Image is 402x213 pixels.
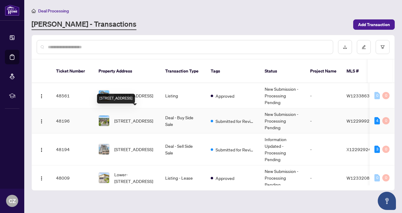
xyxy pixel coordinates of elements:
[37,91,46,100] button: Logo
[114,171,156,184] span: Lower-[STREET_ADDRESS]
[305,108,342,134] td: -
[260,83,305,108] td: New Submission - Processing Pending
[358,20,390,29] span: Add Transaction
[216,175,234,181] span: Approved
[305,83,342,108] td: -
[160,83,206,108] td: Listing
[260,165,305,191] td: New Submission - Processing Pending
[51,83,94,108] td: 48561
[160,108,206,134] td: Deal - Buy Side Sale
[382,92,390,99] div: 0
[378,192,396,210] button: Open asap
[343,45,347,49] span: download
[99,173,109,183] img: thumbnail-img
[380,45,385,49] span: filter
[160,134,206,165] td: Deal - Sell Side Sale
[216,93,234,99] span: Approved
[37,173,46,183] button: Logo
[260,59,305,83] th: Status
[347,175,372,181] span: W12332089
[37,116,46,126] button: Logo
[114,92,153,99] span: [STREET_ADDRESS]
[38,8,69,14] span: Deal Processing
[97,94,135,103] div: [STREET_ADDRESS]
[94,59,160,83] th: Property Address
[382,174,390,181] div: 0
[206,59,260,83] th: Tags
[51,165,94,191] td: 48009
[51,108,94,134] td: 48196
[99,90,109,101] img: thumbnail-img
[382,117,390,124] div: 0
[347,93,372,98] span: W12338639
[51,134,94,165] td: 48194
[353,19,395,30] button: Add Transaction
[39,147,44,152] img: Logo
[374,146,380,153] div: 3
[99,116,109,126] img: thumbnail-img
[114,117,153,124] span: [STREET_ADDRESS]
[32,9,36,13] span: home
[382,146,390,153] div: 0
[260,134,305,165] td: Information Updated - Processing Pending
[216,146,255,153] span: Submitted for Review
[37,144,46,154] button: Logo
[216,118,255,124] span: Submitted for Review
[305,134,342,165] td: -
[362,45,366,49] span: edit
[114,146,153,153] span: [STREET_ADDRESS]
[160,165,206,191] td: Listing - Lease
[5,5,19,16] img: logo
[374,117,380,124] div: 4
[305,165,342,191] td: -
[374,92,380,99] div: 0
[32,19,136,30] a: [PERSON_NAME] - Transactions
[376,40,390,54] button: filter
[39,94,44,99] img: Logo
[51,59,94,83] th: Ticket Number
[39,176,44,181] img: Logo
[160,59,206,83] th: Transaction Type
[357,40,371,54] button: edit
[305,59,342,83] th: Project Name
[374,174,380,181] div: 0
[99,144,109,154] img: thumbnail-img
[260,108,305,134] td: New Submission - Processing Pending
[9,197,16,205] span: CZ
[39,119,44,124] img: Logo
[342,59,378,83] th: MLS #
[347,118,372,123] span: W12299923
[338,40,352,54] button: download
[347,147,371,152] span: X12292924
